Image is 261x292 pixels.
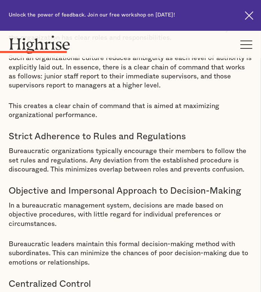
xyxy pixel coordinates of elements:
[9,54,252,90] p: Such an organizational culture reduces ambiguity as each level of authority is explicitly laid ou...
[9,102,252,120] p: This creates a clear chain of command that is aimed at maximizing organizational performance.
[9,240,252,267] p: Bureaucratic leaders maintain this formal decision-making method with subordinates. This can mini...
[245,11,253,20] img: Cross icon
[9,131,252,142] h3: Strict Adherence to Rules and Regulations
[9,201,252,229] p: In a bureaucratic management system, decisions are made based on objective procedures, with littl...
[9,278,252,290] h3: Centralized Control
[9,185,252,197] h3: Objective and Impersonal Approach to Decision-Making
[9,147,252,174] p: Bureaucratic organizations typically encourage their members to follow the set rules and regulati...
[9,35,71,54] img: Highrise logo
